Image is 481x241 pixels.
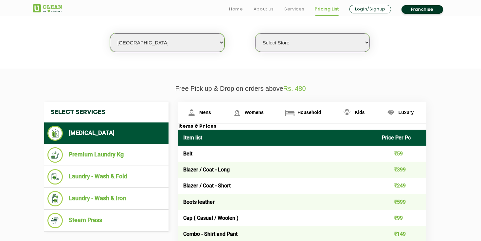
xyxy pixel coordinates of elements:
th: Item list [178,130,377,146]
img: Luxury [385,107,397,119]
span: Mens [199,110,211,115]
img: Dry Cleaning [47,126,63,141]
a: Services [284,5,304,13]
td: ₹249 [377,178,427,194]
img: Laundry - Wash & Fold [47,169,63,185]
li: Steam Press [47,213,165,228]
td: ₹99 [377,210,427,226]
img: UClean Laundry and Dry Cleaning [33,4,62,12]
th: Price Per Pc [377,130,427,146]
td: ₹59 [377,146,427,162]
span: Luxury [399,110,414,115]
li: Premium Laundry Kg [47,147,165,163]
a: Home [229,5,243,13]
td: ₹599 [377,194,427,210]
img: Laundry - Wash & Iron [47,191,63,206]
td: Belt [178,146,377,162]
img: Kids [341,107,353,119]
li: Laundry - Wash & Fold [47,169,165,185]
img: Steam Press [47,213,63,228]
h4: Select Services [44,102,169,122]
p: Free Pick up & Drop on orders above [33,85,448,92]
td: Boots leather [178,194,377,210]
a: Login/Signup [349,5,391,13]
td: Blazer / Coat - Long [178,162,377,178]
span: Household [297,110,321,115]
img: Womens [231,107,243,119]
span: Rs. 480 [283,85,306,92]
span: Womens [245,110,264,115]
td: Cap ( Casual / Woolen ) [178,210,377,226]
h3: Items & Prices [178,124,426,130]
a: About us [254,5,274,13]
td: ₹399 [377,162,427,178]
span: Kids [355,110,365,115]
td: Blazer / Coat - Short [178,178,377,194]
li: Laundry - Wash & Iron [47,191,165,206]
img: Mens [186,107,197,119]
img: Premium Laundry Kg [47,147,63,163]
a: Franchise [401,5,443,14]
li: [MEDICAL_DATA] [47,126,165,141]
a: Pricing List [315,5,339,13]
img: Household [284,107,295,119]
